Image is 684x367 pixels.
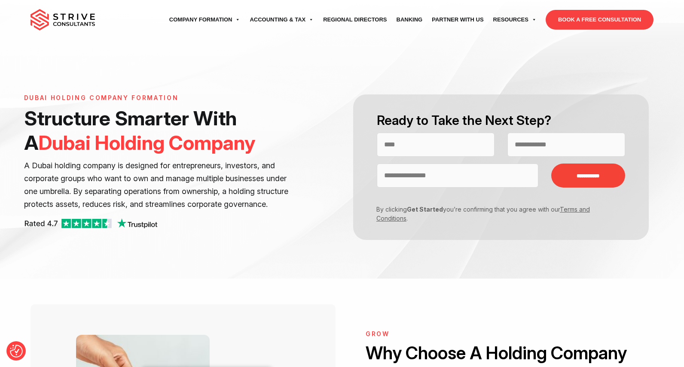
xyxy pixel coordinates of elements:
[31,9,95,30] img: main-logo.svg
[377,112,625,129] h2: Ready to Take the Next Step?
[376,206,590,222] a: Terms and Conditions
[10,345,23,358] button: Consent Preferences
[489,8,541,32] a: Resources
[10,345,23,358] img: Revisit consent button
[318,8,391,32] a: Regional Directors
[370,205,619,223] p: By clicking you’re confirming that you agree with our .
[546,10,653,30] a: BOOK A FREE CONSULTATION
[165,8,245,32] a: Company Formation
[245,8,318,32] a: Accounting & Tax
[427,8,488,32] a: Partner with Us
[392,8,427,32] a: Banking
[366,331,636,338] h6: Grow
[342,94,660,240] form: Contact form
[24,106,298,155] h1: Structure Smarter With A
[39,130,255,155] span: Dubai Holding Company
[24,159,298,211] p: A Dubai holding company is designed for entrepreneurs, investors, and corporate groups who want t...
[407,206,443,213] strong: Get Started
[24,94,298,102] h6: Dubai Holding Company Formation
